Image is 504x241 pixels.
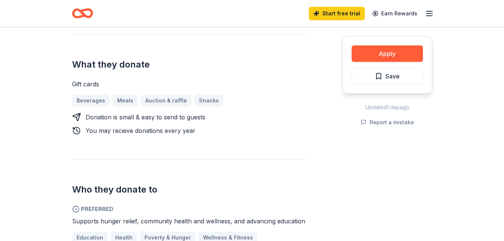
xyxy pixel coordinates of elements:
[72,5,93,22] a: Home
[72,217,305,225] span: Supports hunger relief, community health and wellness, and advancing education
[86,126,196,135] div: You may receive donations every year
[72,80,306,89] div: Gift cards
[72,59,306,71] h2: What they donate
[361,118,414,127] button: Report a mistake
[309,7,365,20] a: Start free trial
[352,45,423,62] button: Apply
[86,113,205,122] div: Donation is small & easy to send to guests
[385,71,400,81] span: Save
[368,7,422,20] a: Earn Rewards
[72,184,306,196] h2: Who they donate to
[72,205,306,214] span: Preferred
[352,68,423,84] button: Save
[342,103,432,112] div: Updated 1 day ago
